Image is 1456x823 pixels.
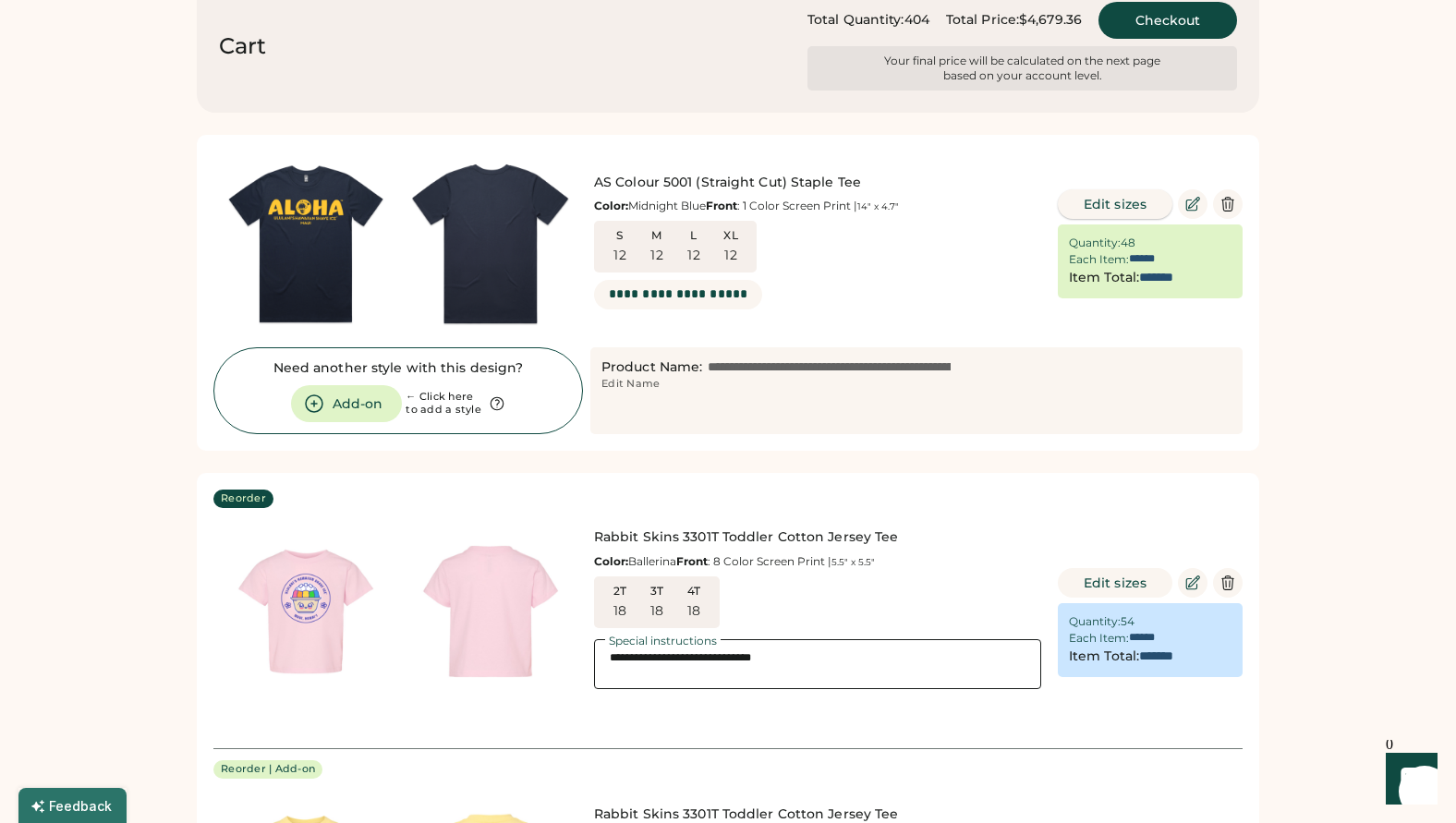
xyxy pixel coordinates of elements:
[605,635,721,647] div: Special instructions
[594,554,628,568] strong: Color:
[1069,252,1129,267] div: Each Item:
[594,528,1041,547] div: Rabbit Skins 3301T Toddler Cotton Jersey Tee
[1058,568,1172,598] button: Edit sizes
[1213,189,1243,219] button: Delete
[716,228,746,243] div: XL
[1069,269,1139,287] div: Item Total:
[1058,189,1172,219] button: Edit sizes
[613,602,627,621] div: 18
[831,556,875,568] font: 5.5" x 5.5"
[605,228,635,243] div: S
[1019,11,1082,30] div: $4,679.36
[1213,568,1243,598] button: Delete
[706,199,737,212] strong: Front
[650,247,663,265] div: 12
[398,519,583,704] img: generate-image
[1098,2,1237,39] button: Checkout
[221,762,315,777] div: Reorder | Add-on
[221,491,266,506] div: Reorder
[650,602,664,621] div: 18
[613,247,626,265] div: 12
[880,54,1166,83] div: Your final price will be calculated on the next page based on your account level.
[642,228,672,243] div: M
[601,377,660,392] div: Edit Name
[213,151,398,336] img: generate-image
[601,358,702,377] div: Product Name:
[291,385,402,422] button: Add-on
[1178,568,1207,598] button: Edit Product
[594,174,1041,192] div: AS Colour 5001 (Straight Cut) Staple Tee
[642,584,672,599] div: 3T
[406,391,481,417] div: ← Click here to add a style
[679,584,709,599] div: 4T
[273,359,524,378] div: Need another style with this design?
[679,228,709,243] div: L
[687,602,701,621] div: 18
[857,200,899,212] font: 14" x 4.7"
[398,151,583,336] img: generate-image
[605,584,635,599] div: 2T
[594,554,1041,569] div: Ballerina : 8 Color Screen Print |
[1069,614,1121,629] div: Quantity:
[1368,740,1448,819] iframe: Front Chat
[1121,614,1134,629] div: 54
[1069,236,1121,250] div: Quantity:
[213,519,398,704] img: generate-image
[676,554,708,568] strong: Front
[904,11,929,30] div: 404
[1069,648,1139,666] div: Item Total:
[1069,631,1129,646] div: Each Item:
[1121,236,1135,250] div: 48
[687,247,700,265] div: 12
[594,199,628,212] strong: Color:
[1178,189,1207,219] button: Edit Product
[724,247,737,265] div: 12
[594,199,1041,213] div: Midnight Blue : 1 Color Screen Print |
[219,31,266,61] div: Cart
[807,11,904,30] div: Total Quantity:
[946,11,1019,30] div: Total Price:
